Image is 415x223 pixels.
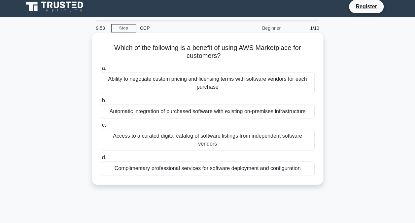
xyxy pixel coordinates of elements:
div: Automatic integration of purchased software with existing on-premises infrastructure [101,105,315,118]
div: 1/10 [285,22,323,35]
div: CCP [136,22,227,35]
span: b. [102,98,106,103]
span: c. [102,122,106,128]
a: Stop [111,24,136,32]
div: 9:53 [92,22,111,35]
span: d. [102,155,106,160]
h5: Which of the following is a benefit of using AWS Marketplace for customers? [100,44,315,60]
div: Ability to negotiate custom pricing and licensing terms with software vendors for each purchase [101,72,315,94]
span: a. [102,65,106,71]
a: Register [352,2,381,11]
div: Access to a curated digital catalog of software listings from independent software vendors [101,129,315,151]
div: Beginner [227,22,285,35]
div: Complimentary professional services for software deployment and configuration [101,161,315,175]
